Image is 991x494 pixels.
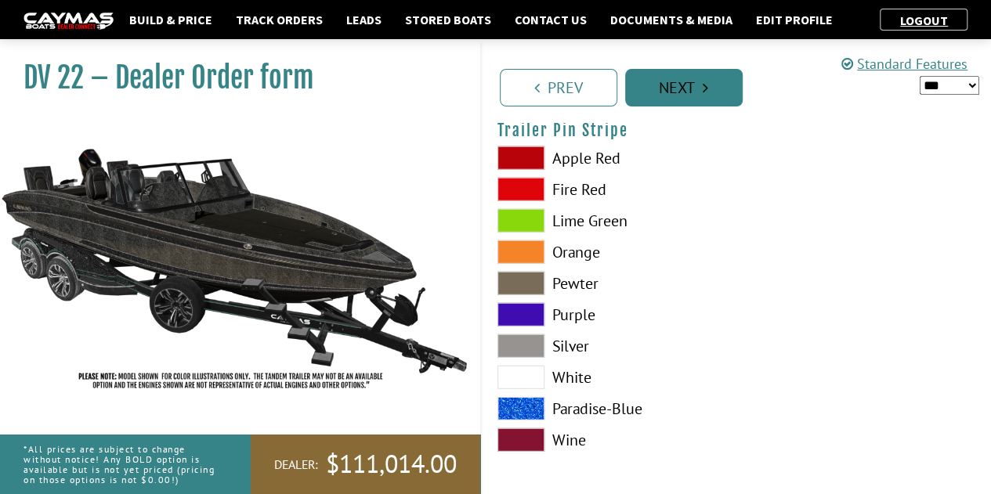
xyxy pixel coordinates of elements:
[497,366,721,389] label: White
[497,428,721,452] label: Wine
[274,456,318,473] span: Dealer:
[507,9,595,30] a: Contact Us
[625,69,743,106] a: Next
[24,60,441,96] h1: DV 22 – Dealer Order form
[497,178,721,201] label: Fire Red
[497,209,721,233] label: Lime Green
[497,146,721,170] label: Apple Red
[251,435,480,494] a: Dealer:$111,014.00
[338,9,389,30] a: Leads
[497,240,721,264] label: Orange
[497,397,721,420] label: Paradise-Blue
[841,55,967,73] a: Standard Features
[748,9,841,30] a: Edit Profile
[397,9,499,30] a: Stored Boats
[228,9,331,30] a: Track Orders
[497,303,721,326] label: Purple
[121,9,220,30] a: Build & Price
[497,334,721,358] label: Silver
[892,13,956,28] a: Logout
[24,436,215,493] p: *All prices are subject to change without notice! Any BOLD option is available but is not yet pri...
[500,69,617,106] a: Prev
[497,272,721,295] label: Pewter
[326,448,457,481] span: $111,014.00
[24,13,114,29] img: caymas-dealer-connect-2ed40d3bc7270c1d8d7ffb4b79bf05adc795679939227970def78ec6f6c03838.gif
[497,121,976,140] h4: Trailer Pin Stripe
[602,9,740,30] a: Documents & Media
